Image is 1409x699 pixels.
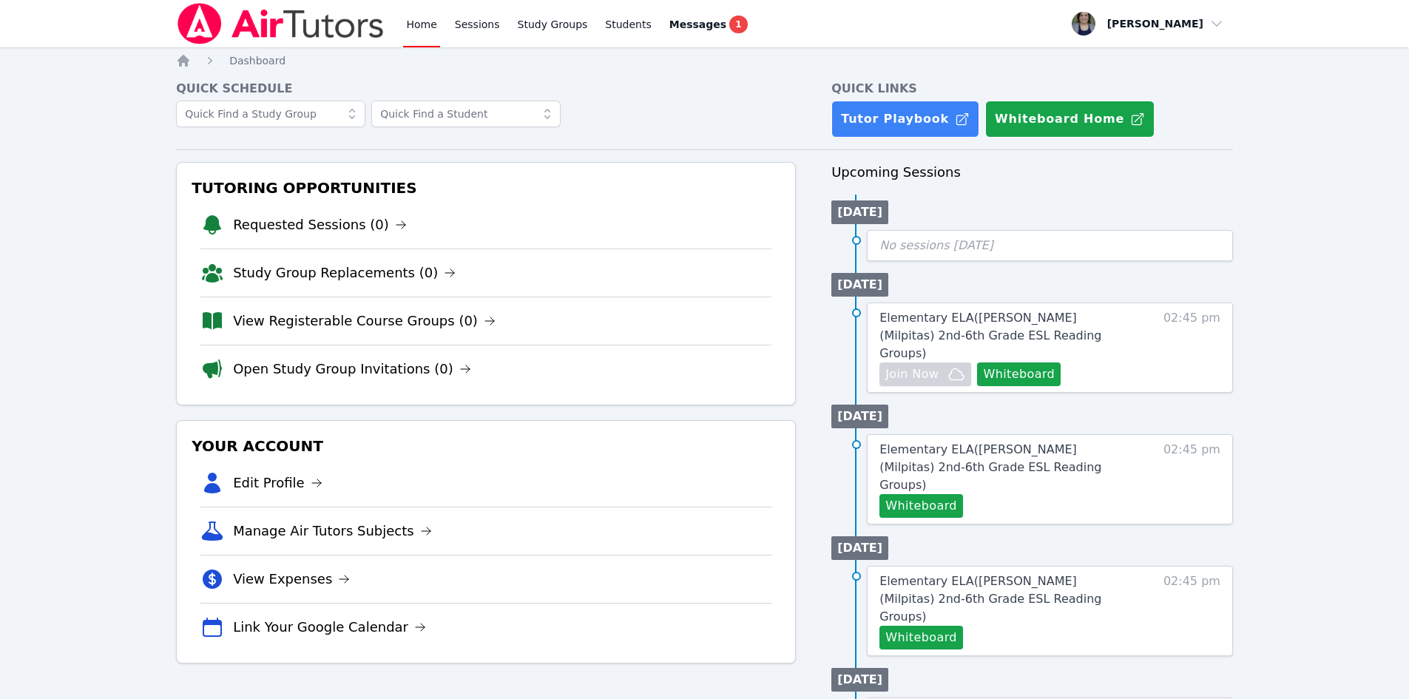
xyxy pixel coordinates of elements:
span: Elementary ELA ( [PERSON_NAME] (Milpitas) 2nd-6th Grade ESL Reading Groups ) [879,574,1101,624]
a: View Expenses [233,569,350,590]
li: [DATE] [831,405,888,428]
h4: Quick Links [831,80,1233,98]
a: Dashboard [229,53,285,68]
button: Whiteboard [879,494,963,518]
span: 02:45 pm [1163,573,1220,649]
a: Elementary ELA([PERSON_NAME] (Milpitas) 2nd-6th Grade ESL Reading Groups) [879,573,1135,626]
h3: Tutoring Opportunities [189,175,783,201]
a: Elementary ELA([PERSON_NAME] (Milpitas) 2nd-6th Grade ESL Reading Groups) [879,441,1135,494]
button: Whiteboard [977,362,1061,386]
span: Messages [669,17,726,32]
span: No sessions [DATE] [879,238,993,252]
a: Study Group Replacements (0) [233,263,456,283]
li: [DATE] [831,273,888,297]
a: Elementary ELA([PERSON_NAME] (Milpitas) 2nd-6th Grade ESL Reading Groups) [879,309,1135,362]
li: [DATE] [831,200,888,224]
span: Elementary ELA ( [PERSON_NAME] (Milpitas) 2nd-6th Grade ESL Reading Groups ) [879,442,1101,492]
span: 1 [729,16,747,33]
button: Whiteboard [879,626,963,649]
input: Quick Find a Student [371,101,561,127]
span: 02:45 pm [1163,441,1220,518]
span: 02:45 pm [1163,309,1220,386]
a: Manage Air Tutors Subjects [233,521,432,541]
li: [DATE] [831,668,888,692]
a: Open Study Group Invitations (0) [233,359,471,379]
a: Tutor Playbook [831,101,979,138]
h4: Quick Schedule [176,80,796,98]
nav: Breadcrumb [176,53,1233,68]
button: Join Now [879,362,971,386]
h3: Your Account [189,433,783,459]
li: [DATE] [831,536,888,560]
a: Requested Sessions (0) [233,215,407,235]
h3: Upcoming Sessions [831,162,1233,183]
button: Whiteboard Home [985,101,1155,138]
span: Join Now [885,365,939,383]
img: Air Tutors [176,3,385,44]
span: Dashboard [229,55,285,67]
input: Quick Find a Study Group [176,101,365,127]
a: View Registerable Course Groups (0) [233,311,496,331]
a: Link Your Google Calendar [233,617,426,638]
a: Edit Profile [233,473,322,493]
span: Elementary ELA ( [PERSON_NAME] (Milpitas) 2nd-6th Grade ESL Reading Groups ) [879,311,1101,360]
